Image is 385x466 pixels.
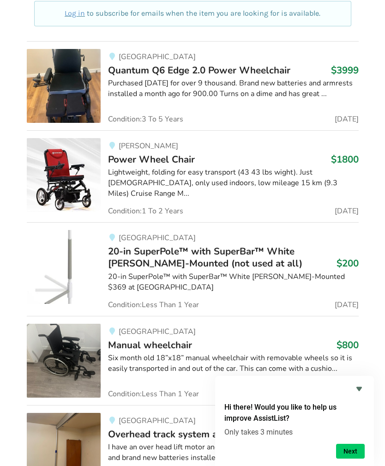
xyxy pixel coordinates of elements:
a: transfer aids-20-in superpole™ with superbar™ white foor-mounted (not used at all)[GEOGRAPHIC_DAT... [27,222,359,316]
a: mobility-power wheel chair[PERSON_NAME]Power Wheel Chair$1800Lightweight, folding for easy transp... [27,130,359,222]
span: [GEOGRAPHIC_DATA] [119,52,196,62]
h3: $200 [337,257,359,269]
a: mobility-manual wheelchair [GEOGRAPHIC_DATA]Manual wheelchair$800Six month old 18”x18” manual whe... [27,316,359,405]
img: mobility-power wheel chair [27,138,101,212]
button: Next question [336,444,365,459]
span: [GEOGRAPHIC_DATA] [119,327,196,337]
span: Overhead track system and motorn [108,428,264,441]
img: mobility-quantum q6 edge 2.0 power wheelchair [27,49,101,123]
img: transfer aids-20-in superpole™ with superbar™ white foor-mounted (not used at all) [27,230,101,304]
p: to subscribe for emails when the item you are looking for is available. [45,8,340,19]
span: [GEOGRAPHIC_DATA] [119,416,196,426]
h3: $3999 [331,64,359,76]
div: Hi there! Would you like to help us improve AssistList? [224,383,365,459]
a: Log in [65,9,85,18]
span: 20-in SuperPole™ with SuperBar™ White [PERSON_NAME]-Mounted (not used at all) [108,245,302,270]
img: mobility-manual wheelchair [27,324,101,398]
span: [DATE] [335,115,359,123]
span: Condition: Less Than 1 Year [108,390,199,398]
h3: $800 [337,339,359,351]
p: Only takes 3 minutes [224,428,365,436]
button: Hide survey [354,383,365,394]
h3: $1800 [331,153,359,165]
span: Quantum Q6 Edge 2.0 Power Wheelchair [108,64,290,77]
span: [DATE] [335,301,359,309]
div: I have an over head lift motor and track system that also comes with a sling and brand new batter... [108,442,359,463]
div: 20-in SuperPole™ with SuperBar™ White [PERSON_NAME]-Mounted $369 at [GEOGRAPHIC_DATA] [108,272,359,293]
a: mobility-quantum q6 edge 2.0 power wheelchair[GEOGRAPHIC_DATA]Quantum Q6 Edge 2.0 Power Wheelchai... [27,41,359,130]
span: Condition: 1 To 2 Years [108,207,183,215]
span: Power Wheel Chair [108,153,195,166]
div: Purchased [DATE] for over 9 thousand. Brand new batteries and armrests installed a month ago for ... [108,78,359,99]
h2: Hi there! Would you like to help us improve AssistList? [224,402,365,424]
div: Lightweight, folding for easy transport (43 43 lbs wight). Just [DEMOGRAPHIC_DATA], only used ind... [108,167,359,199]
span: [GEOGRAPHIC_DATA] [119,233,196,243]
span: Condition: 3 To 5 Years [108,115,183,123]
span: [PERSON_NAME] [119,141,178,151]
div: Six month old 18”x18” manual wheelchair with removable wheels so it is easily transported in and ... [108,353,359,374]
span: Manual wheelchair [108,339,192,351]
span: [DATE] [335,207,359,215]
span: Condition: Less Than 1 Year [108,301,199,309]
